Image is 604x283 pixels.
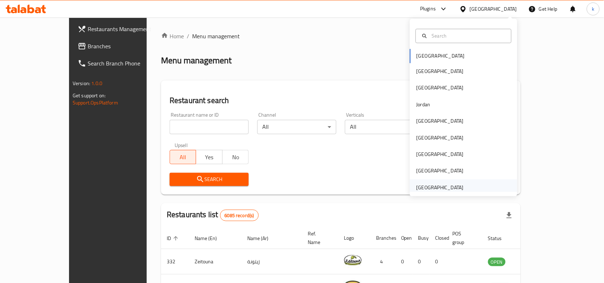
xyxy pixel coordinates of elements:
[220,210,259,221] div: Total records count
[488,234,511,243] span: Status
[220,212,258,219] span: 6085 record(s)
[417,134,464,142] div: [GEOGRAPHIC_DATA]
[417,184,464,191] div: [GEOGRAPHIC_DATA]
[222,150,249,164] button: No
[196,150,222,164] button: Yes
[242,249,302,274] td: زيتونة
[417,117,464,125] div: [GEOGRAPHIC_DATA]
[501,207,518,224] div: Export file
[370,227,395,249] th: Branches
[488,258,506,266] span: OPEN
[420,5,436,13] div: Plugins
[417,68,464,75] div: [GEOGRAPHIC_DATA]
[170,95,512,106] h2: Restaurant search
[257,120,336,134] div: All
[187,32,189,40] li: /
[413,227,430,249] th: Busy
[592,5,594,13] span: k
[88,42,164,50] span: Branches
[488,258,506,266] div: OPEN
[225,152,246,162] span: No
[429,32,507,40] input: Search
[167,209,259,221] h2: Restaurants list
[417,84,464,92] div: [GEOGRAPHIC_DATA]
[88,59,164,68] span: Search Branch Phone
[413,249,430,274] td: 0
[161,55,232,66] h2: Menu management
[73,91,106,100] span: Get support on:
[395,249,413,274] td: 0
[170,150,196,164] button: All
[308,229,330,247] span: Ref. Name
[430,227,447,249] th: Closed
[72,55,170,72] a: Search Branch Phone
[470,5,517,13] div: [GEOGRAPHIC_DATA]
[338,227,370,249] th: Logo
[161,249,189,274] td: 332
[453,229,474,247] span: POS group
[417,151,464,158] div: [GEOGRAPHIC_DATA]
[175,175,243,184] span: Search
[189,249,242,274] td: Zeitouna
[72,20,170,38] a: Restaurants Management
[192,32,240,40] span: Menu management
[175,143,188,148] label: Upsell
[247,234,278,243] span: Name (Ar)
[88,25,164,33] span: Restaurants Management
[161,32,521,40] nav: breadcrumb
[173,152,193,162] span: All
[170,173,249,186] button: Search
[72,38,170,55] a: Branches
[395,227,413,249] th: Open
[167,234,180,243] span: ID
[417,101,430,108] div: Jordan
[170,120,249,134] input: Search for restaurant name or ID..
[345,120,424,134] div: All
[430,249,447,274] td: 0
[161,32,184,40] a: Home
[344,251,362,269] img: Zeitouna
[73,79,90,88] span: Version:
[91,79,102,88] span: 1.0.0
[370,249,395,274] td: 4
[199,152,219,162] span: Yes
[195,234,226,243] span: Name (En)
[73,98,118,107] a: Support.OpsPlatform
[417,167,464,175] div: [GEOGRAPHIC_DATA]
